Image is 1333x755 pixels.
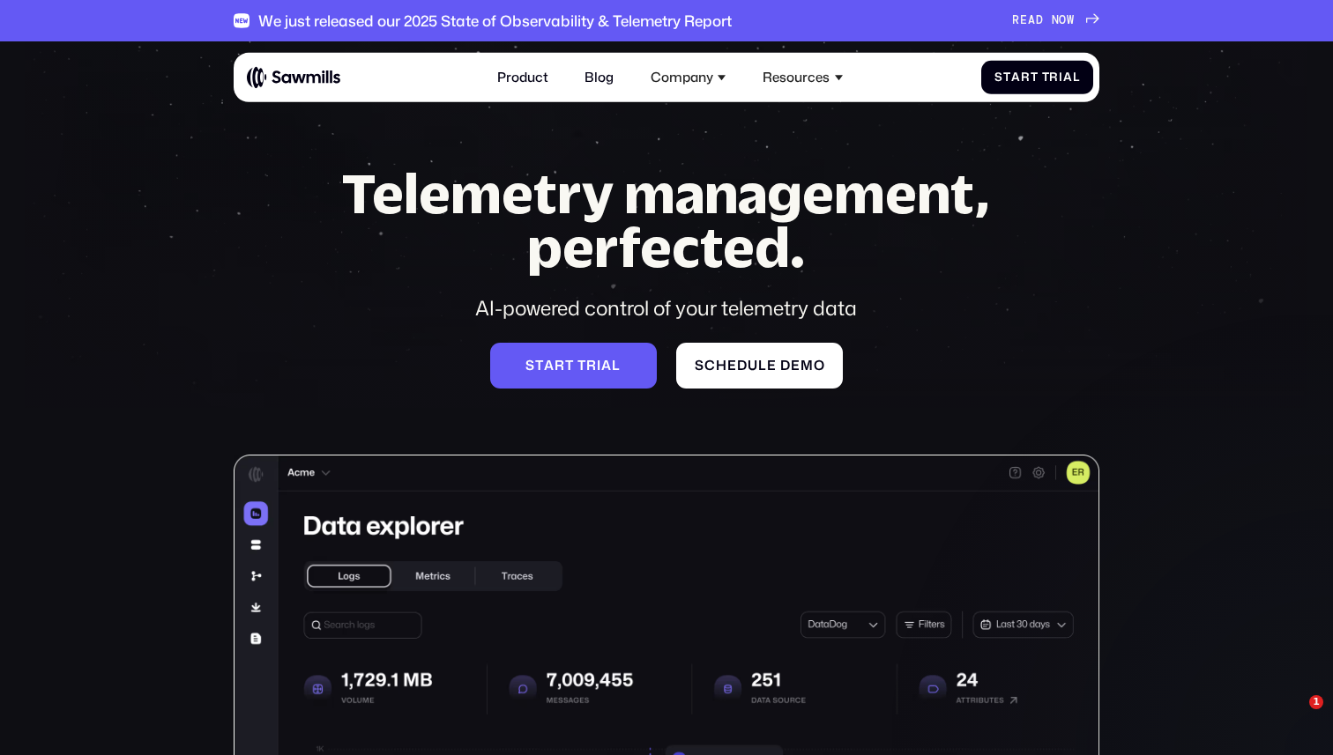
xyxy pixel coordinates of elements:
span: l [612,358,621,374]
span: h [716,358,727,374]
span: E [1020,13,1028,27]
span: S [695,358,704,374]
div: Resources [753,60,853,96]
span: r [1049,70,1059,85]
h1: Telemetry management, perfected. [312,167,1020,274]
span: W [1067,13,1075,27]
span: t [535,358,544,374]
span: T [1042,70,1050,85]
span: r [586,358,597,374]
span: a [544,358,555,374]
span: i [1059,70,1063,85]
span: N [1052,13,1060,27]
span: 1 [1309,695,1323,709]
span: R [1012,13,1020,27]
span: t [1031,70,1039,85]
iframe: Intercom live chat [1273,695,1315,737]
div: Company [651,70,713,85]
span: o [814,358,825,374]
span: S [994,70,1003,85]
span: u [748,358,758,374]
span: S [525,358,535,374]
span: a [1011,70,1021,85]
span: c [704,358,716,374]
a: READNOW [1012,13,1099,27]
a: Starttrial [490,343,657,389]
span: e [767,358,777,374]
span: t [565,358,574,374]
span: i [597,358,601,374]
span: e [727,358,737,374]
span: a [601,358,612,374]
span: d [737,358,748,374]
span: A [1028,13,1036,27]
span: D [1036,13,1044,27]
a: Blog [575,60,624,96]
a: Scheduledemo [676,343,843,389]
span: l [1073,70,1080,85]
span: e [791,358,801,374]
span: t [577,358,586,374]
span: d [780,358,791,374]
div: We just released our 2025 State of Observability & Telemetry Report [258,11,732,29]
div: Resources [763,70,830,85]
a: StartTrial [981,61,1093,95]
span: r [1021,70,1031,85]
span: t [1003,70,1011,85]
a: Product [487,60,558,96]
span: r [555,358,565,374]
div: Company [641,60,736,96]
span: O [1059,13,1067,27]
span: m [801,358,814,374]
div: AI-powered control of your telemetry data [312,294,1020,322]
span: a [1063,70,1073,85]
span: l [758,358,767,374]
